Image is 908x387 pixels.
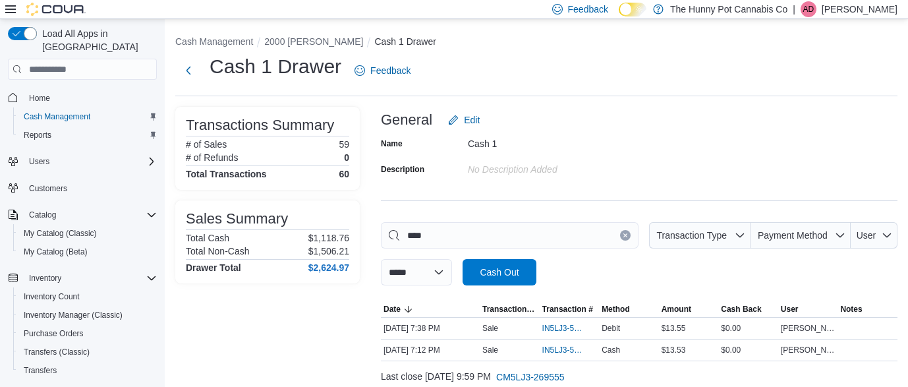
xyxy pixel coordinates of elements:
[24,247,88,257] span: My Catalog (Beta)
[186,262,241,273] h4: Drawer Total
[464,113,480,127] span: Edit
[24,270,157,286] span: Inventory
[24,207,61,223] button: Catalog
[13,224,162,243] button: My Catalog (Classic)
[851,222,897,249] button: User
[13,243,162,261] button: My Catalog (Beta)
[344,152,349,163] p: 0
[383,304,401,314] span: Date
[186,211,288,227] h3: Sales Summary
[381,320,480,336] div: [DATE] 7:38 PM
[758,230,828,241] span: Payment Method
[29,210,56,220] span: Catalog
[13,287,162,306] button: Inventory Count
[718,342,778,358] div: $0.00
[662,304,691,314] span: Amount
[18,344,95,360] a: Transfers (Classic)
[18,307,157,323] span: Inventory Manager (Classic)
[619,3,646,16] input: Dark Mode
[18,109,96,125] a: Cash Management
[496,371,565,384] span: CM5LJ3-269555
[13,126,162,144] button: Reports
[24,228,97,239] span: My Catalog (Classic)
[18,363,157,378] span: Transfers
[18,244,93,260] a: My Catalog (Beta)
[3,88,162,107] button: Home
[18,109,157,125] span: Cash Management
[3,269,162,287] button: Inventory
[175,36,253,47] button: Cash Management
[18,225,157,241] span: My Catalog (Classic)
[308,262,349,273] h4: $2,624.97
[24,89,157,105] span: Home
[781,304,799,314] span: User
[599,301,659,317] button: Method
[29,273,61,283] span: Inventory
[443,107,485,133] button: Edit
[175,57,202,84] button: Next
[540,301,600,317] button: Transaction #
[18,326,89,342] a: Purchase Orders
[659,301,719,317] button: Amount
[602,345,620,355] span: Cash
[781,323,836,334] span: [PERSON_NAME]
[13,361,162,380] button: Transfers
[718,320,778,336] div: $0.00
[24,130,51,140] span: Reports
[24,181,72,196] a: Customers
[822,1,897,17] p: [PERSON_NAME]
[308,233,349,243] p: $1,118.76
[3,206,162,224] button: Catalog
[24,291,80,302] span: Inventory Count
[480,301,540,317] button: Transaction Type
[602,323,620,334] span: Debit
[482,323,498,334] p: Sale
[13,107,162,126] button: Cash Management
[18,127,157,143] span: Reports
[186,117,334,133] h3: Transactions Summary
[381,301,480,317] button: Date
[857,230,876,241] span: User
[13,306,162,324] button: Inventory Manager (Classic)
[468,159,644,175] div: No Description added
[381,342,480,358] div: [DATE] 7:12 PM
[24,328,84,339] span: Purchase Orders
[186,233,229,243] h6: Total Cash
[24,270,67,286] button: Inventory
[381,138,403,149] label: Name
[13,343,162,361] button: Transfers (Classic)
[602,304,630,314] span: Method
[468,133,644,149] div: Cash 1
[29,93,50,104] span: Home
[18,344,157,360] span: Transfers (Classic)
[482,345,498,355] p: Sale
[264,36,363,47] button: 2000 [PERSON_NAME]
[542,323,584,334] span: IN5LJ3-5957114
[13,324,162,343] button: Purchase Orders
[656,230,727,241] span: Transaction Type
[620,230,631,241] button: Clear input
[24,347,90,357] span: Transfers (Classic)
[778,301,838,317] button: User
[381,222,638,249] input: This is a search bar. As you type, the results lower in the page will automatically filter.
[751,222,851,249] button: Payment Method
[186,139,227,150] h6: # of Sales
[339,139,349,150] p: 59
[24,365,57,376] span: Transfers
[18,289,157,305] span: Inventory Count
[463,259,536,285] button: Cash Out
[721,304,761,314] span: Cash Back
[24,154,55,169] button: Users
[3,152,162,171] button: Users
[210,53,341,80] h1: Cash 1 Drawer
[26,3,86,16] img: Cova
[339,169,349,179] h4: 60
[370,64,411,77] span: Feedback
[24,111,90,122] span: Cash Management
[186,246,250,256] h6: Total Non-Cash
[542,342,597,358] button: IN5LJ3-5956830
[18,363,62,378] a: Transfers
[381,164,424,175] label: Description
[37,27,157,53] span: Load All Apps in [GEOGRAPHIC_DATA]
